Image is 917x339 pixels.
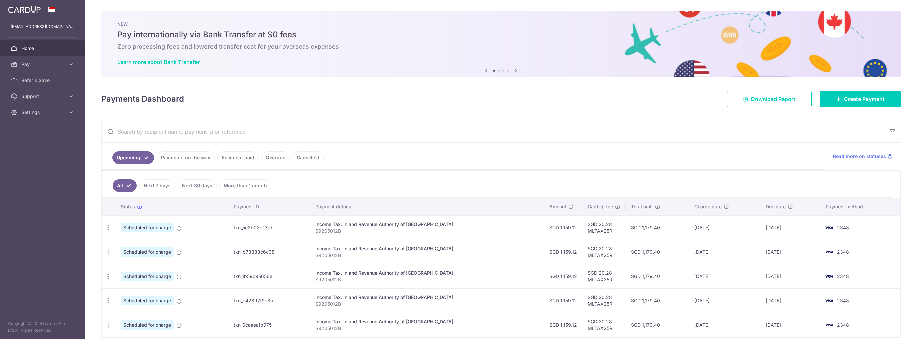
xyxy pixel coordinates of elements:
input: Search by recipient name, payment id or reference [102,121,885,142]
td: SGD 1,179.40 [626,215,689,240]
span: Charge date [694,203,722,210]
td: [DATE] [689,264,761,288]
span: Refer & Save [21,77,65,84]
span: 2348 [837,322,849,328]
p: S9205012B [315,228,539,234]
span: Home [21,45,65,52]
span: Scheduled for charge [121,296,174,305]
img: CardUp [8,5,41,13]
td: SGD 20.28 MLTAX25R [582,264,626,288]
span: Create Payment [844,95,885,103]
td: SGD 1,159.12 [544,215,582,240]
span: Scheduled for charge [121,320,174,330]
td: SGD 1,179.40 [626,313,689,337]
td: SGD 1,159.12 [544,313,582,337]
td: [DATE] [689,313,761,337]
div: Income Tax. Inland Revenue Authority of [GEOGRAPHIC_DATA] [315,221,539,228]
div: Income Tax. Inland Revenue Authority of [GEOGRAPHIC_DATA] [315,270,539,276]
span: Total amt. [631,203,653,210]
a: Overdue [261,151,290,164]
p: [EMAIL_ADDRESS][DOMAIN_NAME] [11,23,75,30]
td: SGD 1,179.40 [626,264,689,288]
td: txn_b73888c6c38 [228,240,310,264]
img: Bank Card [822,321,836,329]
h5: Pay internationally via Bank Transfer at $0 fees [117,29,885,40]
span: 2348 [837,273,849,279]
th: Payment ID [228,198,310,215]
span: Read more on statuses [833,153,886,160]
p: S9205012B [315,276,539,283]
span: Support [21,93,65,100]
span: 2348 [837,225,849,230]
td: SGD 1,179.40 [626,240,689,264]
a: Next 7 days [139,179,175,192]
td: txn_5e2b02d13db [228,215,310,240]
span: CardUp fee [588,203,613,210]
a: Cancelled [292,151,324,164]
p: S9205012B [315,252,539,259]
td: SGD 1,159.12 [544,264,582,288]
td: txn_e42897f9e8b [228,288,310,313]
div: Income Tax. Inland Revenue Authority of [GEOGRAPHIC_DATA] [315,294,539,301]
td: [DATE] [760,215,820,240]
td: [DATE] [689,288,761,313]
h6: Zero processing fees and lowered transfer cost for your overseas expenses [117,43,885,51]
span: Scheduled for charge [121,223,174,232]
td: [DATE] [760,288,820,313]
td: txn_1b59c95656e [228,264,310,288]
a: Next 30 days [178,179,217,192]
img: Bank Card [822,248,836,256]
td: [DATE] [760,240,820,264]
td: SGD 20.28 MLTAX25R [582,215,626,240]
span: Amount [549,203,566,210]
p: NEW [117,21,885,27]
img: Bank Card [822,297,836,305]
img: Bank Card [822,224,836,232]
div: Income Tax. Inland Revenue Authority of [GEOGRAPHIC_DATA] [315,245,539,252]
td: [DATE] [689,240,761,264]
p: S9205012B [315,325,539,332]
span: 2348 [837,298,849,303]
a: Learn more about Bank Transfer [117,59,200,65]
h4: Payments Dashboard [101,93,184,105]
a: Recipient paid [217,151,259,164]
a: Payments on the way [157,151,215,164]
td: SGD 1,179.40 [626,288,689,313]
span: Download Report [751,95,795,103]
a: Upcoming [112,151,154,164]
span: Pay [21,61,65,68]
td: SGD 20.28 MLTAX25R [582,288,626,313]
span: Settings [21,109,65,116]
p: S9205012B [315,301,539,307]
span: Scheduled for charge [121,272,174,281]
a: Read more on statuses [833,153,893,160]
td: SGD 20.28 MLTAX25R [582,313,626,337]
td: [DATE] [760,313,820,337]
span: 2348 [837,249,849,255]
img: Bank Card [822,272,836,280]
a: More than 1 month [219,179,271,192]
div: Income Tax. Inland Revenue Authority of [GEOGRAPHIC_DATA] [315,318,539,325]
span: Status [121,203,135,210]
td: SGD 1,159.12 [544,240,582,264]
img: Bank transfer banner [101,11,901,77]
td: SGD 20.28 MLTAX25R [582,240,626,264]
th: Payment details [310,198,544,215]
th: Payment method [820,198,900,215]
a: Create Payment [820,91,901,107]
span: Scheduled for charge [121,247,174,257]
a: All [113,179,137,192]
td: [DATE] [760,264,820,288]
td: [DATE] [689,215,761,240]
td: txn_0caaea1b075 [228,313,310,337]
span: Due date [766,203,786,210]
td: SGD 1,159.12 [544,288,582,313]
a: Download Report [727,91,812,107]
